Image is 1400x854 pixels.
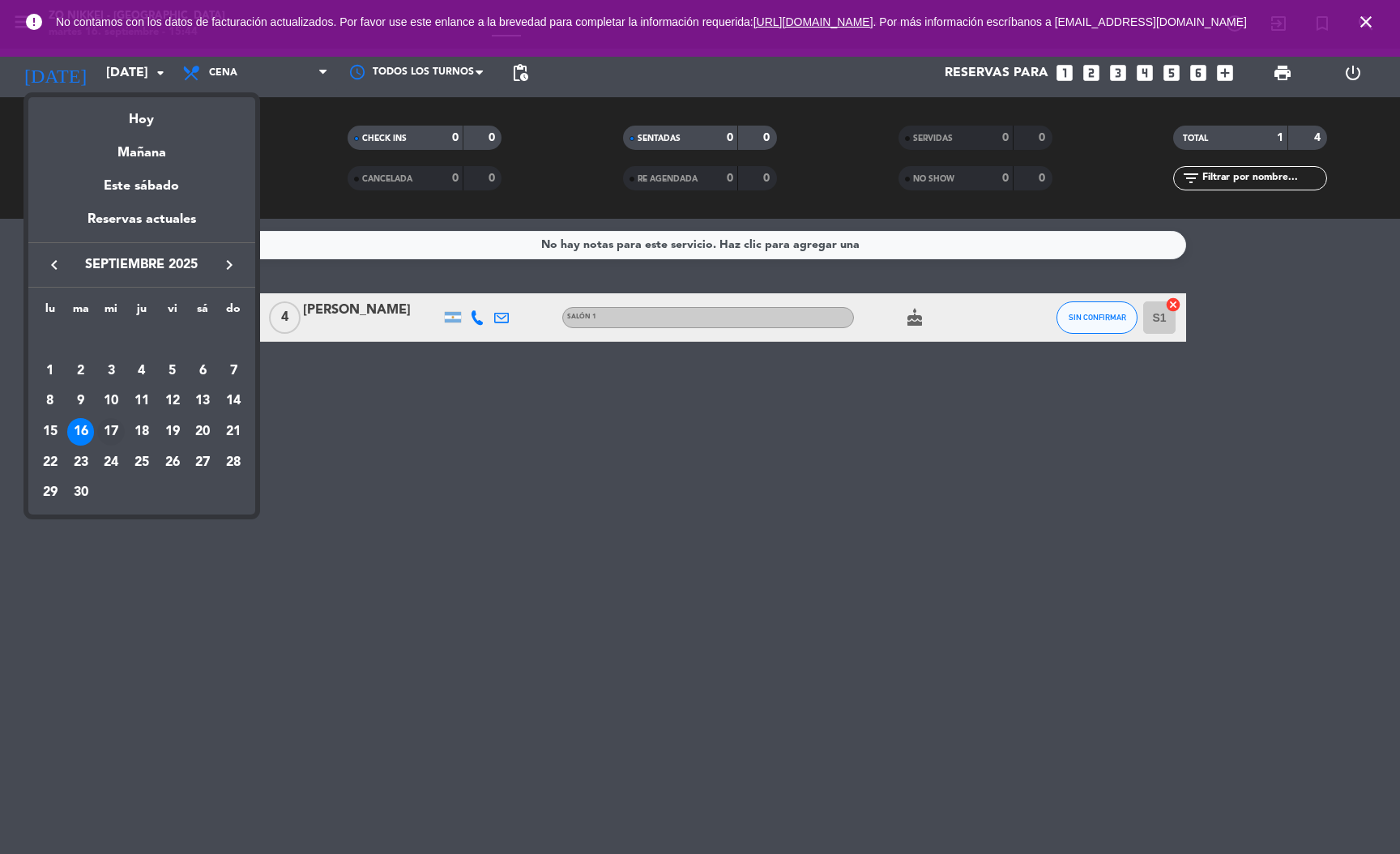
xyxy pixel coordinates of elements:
span: septiembre 2025 [69,254,215,275]
td: 2 de septiembre de 2025 [66,356,96,386]
div: 25 [128,449,156,476]
td: 21 de septiembre de 2025 [218,416,249,447]
th: viernes [157,300,188,325]
div: 12 [159,387,186,415]
div: 18 [128,418,156,446]
td: SEP. [35,325,249,356]
td: 25 de septiembre de 2025 [126,447,157,478]
div: 15 [36,418,64,446]
td: 27 de septiembre de 2025 [188,447,219,478]
td: 14 de septiembre de 2025 [218,386,249,416]
button: keyboard_arrow_right [215,254,244,275]
th: jueves [126,300,157,325]
td: 10 de septiembre de 2025 [96,386,126,416]
td: 23 de septiembre de 2025 [66,447,96,478]
td: 16 de septiembre de 2025 [66,416,96,447]
div: Este sábado [28,164,255,209]
td: 1 de septiembre de 2025 [35,356,66,386]
div: 9 [67,387,95,415]
div: 27 [189,449,216,476]
div: 16 [67,418,95,446]
td: 29 de septiembre de 2025 [35,478,66,509]
div: 21 [220,418,247,446]
div: 13 [189,387,216,415]
div: 26 [159,449,186,476]
td: 13 de septiembre de 2025 [188,386,219,416]
td: 28 de septiembre de 2025 [218,447,249,478]
td: 4 de septiembre de 2025 [126,356,157,386]
td: 20 de septiembre de 2025 [188,416,219,447]
th: lunes [35,300,66,325]
div: 20 [189,418,216,446]
div: Reservas actuales [28,209,255,242]
td: 19 de septiembre de 2025 [157,416,188,447]
i: keyboard_arrow_left [45,255,64,275]
i: keyboard_arrow_right [220,255,239,275]
th: sábado [188,300,219,325]
td: 17 de septiembre de 2025 [96,416,126,447]
div: 24 [97,449,125,476]
td: 8 de septiembre de 2025 [35,386,66,416]
button: keyboard_arrow_left [40,254,69,275]
div: 4 [128,357,156,385]
td: 24 de septiembre de 2025 [96,447,126,478]
div: 14 [220,387,247,415]
div: 5 [159,357,186,385]
td: 5 de septiembre de 2025 [157,356,188,386]
div: 28 [220,449,247,476]
td: 3 de septiembre de 2025 [96,356,126,386]
div: 22 [36,449,64,476]
div: 10 [97,387,125,415]
div: 2 [67,357,95,385]
div: 23 [67,449,95,476]
td: 11 de septiembre de 2025 [126,386,157,416]
div: 19 [159,418,186,446]
div: 6 [189,357,216,385]
td: 26 de septiembre de 2025 [157,447,188,478]
td: 12 de septiembre de 2025 [157,386,188,416]
div: 17 [97,418,125,446]
div: 30 [67,479,95,506]
div: 11 [128,387,156,415]
div: 8 [36,387,64,415]
td: 7 de septiembre de 2025 [218,356,249,386]
div: Hoy [28,97,255,130]
td: 9 de septiembre de 2025 [66,386,96,416]
th: miércoles [96,300,126,325]
div: 3 [97,357,125,385]
td: 30 de septiembre de 2025 [66,478,96,509]
div: 7 [220,357,247,385]
div: 29 [36,479,64,506]
th: martes [66,300,96,325]
td: 18 de septiembre de 2025 [126,416,157,447]
td: 6 de septiembre de 2025 [188,356,219,386]
div: 1 [36,357,64,385]
td: 15 de septiembre de 2025 [35,416,66,447]
div: Mañana [28,130,255,164]
td: 22 de septiembre de 2025 [35,447,66,478]
th: domingo [218,300,249,325]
